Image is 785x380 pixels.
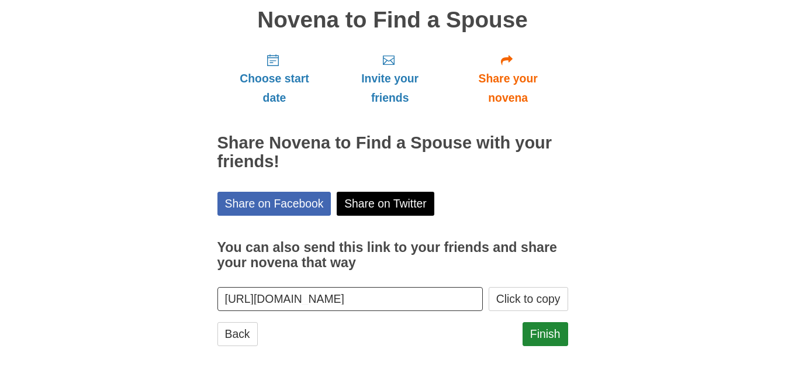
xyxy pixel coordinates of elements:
[217,322,258,346] a: Back
[343,69,436,108] span: Invite your friends
[217,192,331,216] a: Share on Facebook
[331,44,448,113] a: Invite your friends
[448,44,568,113] a: Share your novena
[217,134,568,171] h2: Share Novena to Find a Spouse with your friends!
[460,69,556,108] span: Share your novena
[489,287,568,311] button: Click to copy
[523,322,568,346] a: Finish
[337,192,434,216] a: Share on Twitter
[229,69,320,108] span: Choose start date
[217,8,568,33] h1: Novena to Find a Spouse
[217,44,332,113] a: Choose start date
[217,240,568,270] h3: You can also send this link to your friends and share your novena that way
